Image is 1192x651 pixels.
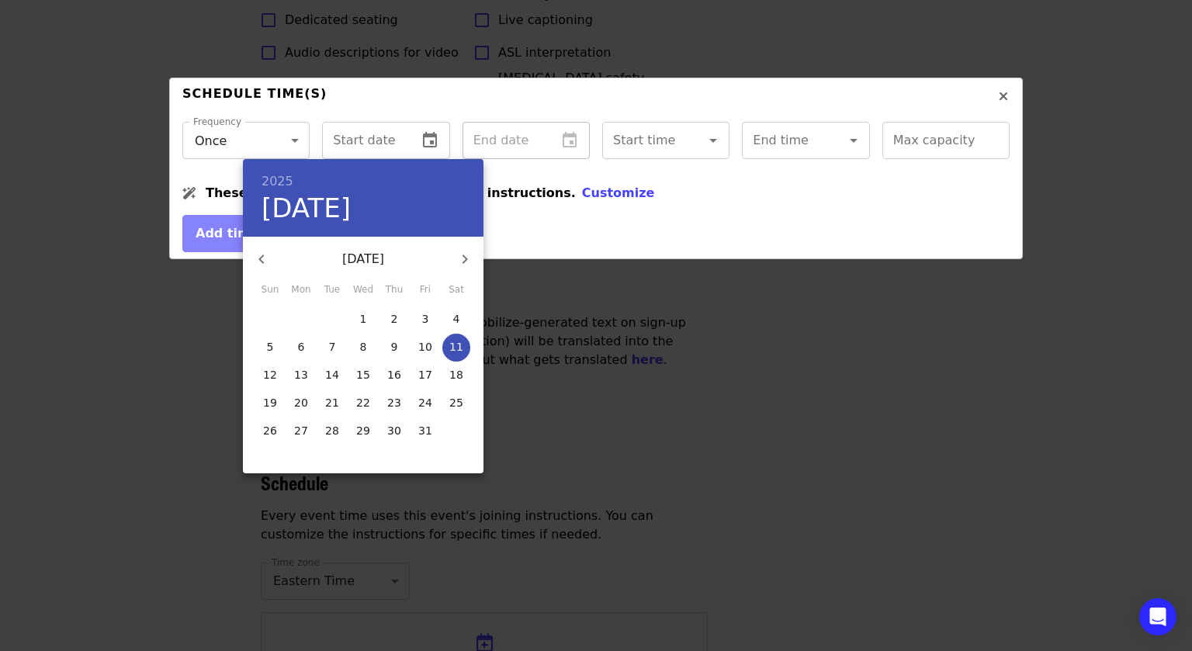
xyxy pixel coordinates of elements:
button: 21 [318,390,346,417]
p: [DATE] [280,250,446,268]
p: 17 [418,367,432,383]
button: 17 [411,362,439,390]
button: 26 [256,417,284,445]
p: 23 [387,395,401,410]
p: 16 [387,367,401,383]
p: 8 [360,339,367,355]
button: 29 [349,417,377,445]
p: 9 [391,339,398,355]
button: 25 [442,390,470,417]
p: 1 [360,311,367,327]
button: 10 [411,334,439,362]
button: 11 [442,334,470,362]
p: 14 [325,367,339,383]
span: Tue [318,282,346,298]
button: 24 [411,390,439,417]
span: Mon [287,282,315,298]
span: Thu [380,282,408,298]
span: Sun [256,282,284,298]
p: 28 [325,423,339,438]
button: 2 [380,306,408,334]
button: 9 [380,334,408,362]
button: 13 [287,362,315,390]
p: 29 [356,423,370,438]
div: Open Intercom Messenger [1139,598,1176,635]
button: 12 [256,362,284,390]
p: 27 [294,423,308,438]
button: 7 [318,334,346,362]
button: 28 [318,417,346,445]
button: 31 [411,417,439,445]
p: 5 [267,339,274,355]
p: 24 [418,395,432,410]
p: 30 [387,423,401,438]
button: 4 [442,306,470,334]
p: 4 [453,311,460,327]
button: 20 [287,390,315,417]
button: 6 [287,334,315,362]
button: 18 [442,362,470,390]
p: 31 [418,423,432,438]
button: 27 [287,417,315,445]
p: 12 [263,367,277,383]
p: 22 [356,395,370,410]
span: Wed [349,282,377,298]
button: 3 [411,306,439,334]
button: 30 [380,417,408,445]
button: [DATE] [262,192,351,225]
button: 5 [256,334,284,362]
button: 8 [349,334,377,362]
p: 20 [294,395,308,410]
span: Fri [411,282,439,298]
p: 2 [391,311,398,327]
p: 18 [449,367,463,383]
button: 16 [380,362,408,390]
p: 11 [449,339,463,355]
p: 26 [263,423,277,438]
button: 15 [349,362,377,390]
button: 22 [349,390,377,417]
p: 10 [418,339,432,355]
button: 2025 [262,171,293,192]
p: 15 [356,367,370,383]
span: Sat [442,282,470,298]
button: 14 [318,362,346,390]
button: 23 [380,390,408,417]
p: 13 [294,367,308,383]
p: 19 [263,395,277,410]
p: 3 [422,311,429,327]
p: 7 [329,339,336,355]
p: 21 [325,395,339,410]
p: 25 [449,395,463,410]
p: 6 [298,339,305,355]
button: 19 [256,390,284,417]
button: 1 [349,306,377,334]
